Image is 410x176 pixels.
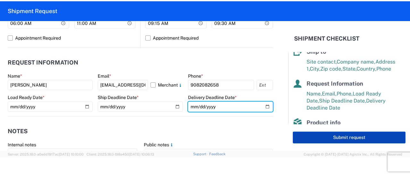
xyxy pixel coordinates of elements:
label: Appointment Required [8,33,135,43]
a: Support [193,152,209,156]
label: Merchant [151,80,183,90]
span: Request Information [307,80,363,87]
label: Appointment Required [145,33,273,43]
span: Company name, [337,59,375,65]
h2: Shipment Checklist [294,35,359,42]
span: Product info [307,119,340,126]
span: Zip code, [320,66,342,72]
label: Public notes [144,142,174,148]
a: Feedback [209,152,225,156]
span: [DATE] 10:10:00 [59,152,84,156]
span: Phone [376,66,391,72]
h2: Shipment Request [8,7,57,15]
span: [DATE] 10:06:13 [129,152,154,156]
span: Client: 2025.18.0-198a450 [86,152,154,156]
label: Delivery Deadline Date [188,95,237,100]
label: Ship Deadline Date [98,95,139,100]
span: Phone, [337,91,353,97]
label: Phone [188,73,203,79]
span: Name, [307,91,322,97]
span: State, [342,66,357,72]
button: Submit request [293,132,406,143]
span: Ship Deadline Date, [319,98,366,104]
h2: Notes [8,128,28,134]
span: Site contact, [307,59,337,65]
span: Country, [357,66,376,72]
input: Ext [257,80,273,90]
label: Email [98,73,111,79]
label: Name [8,73,22,79]
span: Copyright © [DATE]-[DATE] Agistix Inc., All Rights Reserved [304,151,402,157]
h2: Request Information [8,59,78,66]
label: Load Ready Date [8,95,45,100]
span: Server: 2025.18.0-a0edd1917ac [8,152,84,156]
span: City, [310,66,320,72]
label: Internal notes [8,142,36,148]
span: Email, [322,91,337,97]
